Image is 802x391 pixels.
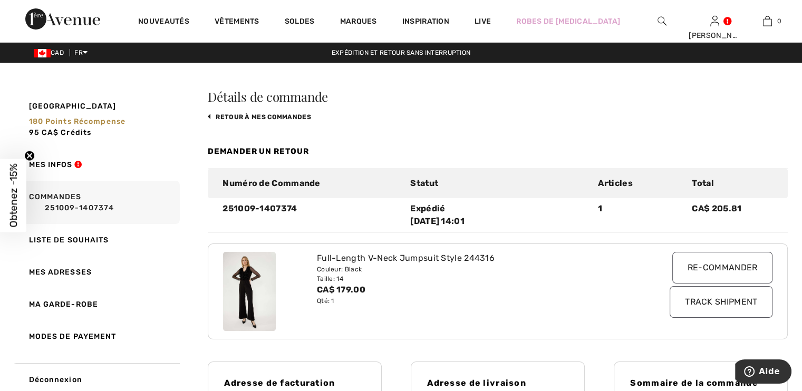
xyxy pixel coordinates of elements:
a: Vêtements [215,17,259,28]
div: CA$ 205.81 [685,202,779,228]
a: retour à mes commandes [208,113,311,121]
a: Marques [340,17,377,28]
img: recherche [658,15,666,27]
span: CAD [34,49,68,56]
div: Qté: 1 [317,296,632,306]
h4: Sommaire de la commande [630,378,771,388]
div: Expédié [DATE] 14:01 [410,202,585,228]
h4: Adresse de facturation [224,378,365,388]
a: Modes de payement [14,320,180,353]
div: 1 [592,202,685,228]
a: Ma garde-robe [14,288,180,320]
div: [PERSON_NAME] [689,30,740,41]
div: 251009-1407374 [216,202,404,228]
div: Total [685,177,779,190]
div: CA$ 179.00 [317,284,632,296]
span: 0 [777,16,781,26]
div: Articles [592,177,685,190]
input: Re-commander [672,252,773,284]
img: frank-lyman-dresses-jumpsuits-black_244316_1_7f56_search.jpg [223,252,276,331]
input: Track Shipment [670,286,772,318]
a: Mes infos [14,149,180,181]
a: Commandes [14,181,180,224]
h4: Adresse de livraison [427,378,568,388]
span: 180 Points récompense [29,117,126,126]
span: 95 CA$ Crédits [29,128,92,137]
a: 251009-1407374 [29,202,177,213]
span: Inspiration [402,17,449,28]
a: Se connecter [710,16,719,26]
img: 1ère Avenue [25,8,100,30]
img: Mes infos [710,15,719,27]
a: Robes de [MEDICAL_DATA] [516,16,620,27]
a: 0 [741,15,793,27]
span: [GEOGRAPHIC_DATA] [29,101,117,112]
a: Soldes [285,17,315,28]
div: Numéro de Commande [216,177,404,190]
div: Statut [404,177,592,190]
button: Close teaser [24,151,35,161]
a: Live [475,16,491,27]
img: Canadian Dollar [34,49,51,57]
a: Demander un retour [208,146,308,156]
div: Full-Length V-Neck Jumpsuit Style 244316 [317,252,632,265]
a: Nouveautés [138,17,189,28]
a: Liste de souhaits [14,224,180,256]
div: Taille: 14 [317,274,632,284]
h3: Détails de commande [208,90,788,103]
iframe: Ouvre un widget dans lequel vous pouvez trouver plus d’informations [735,359,791,386]
div: Couleur: Black [317,265,632,274]
a: Mes adresses [14,256,180,288]
img: Mon panier [763,15,772,27]
span: FR [74,49,88,56]
span: Obtenez -15% [7,164,20,228]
